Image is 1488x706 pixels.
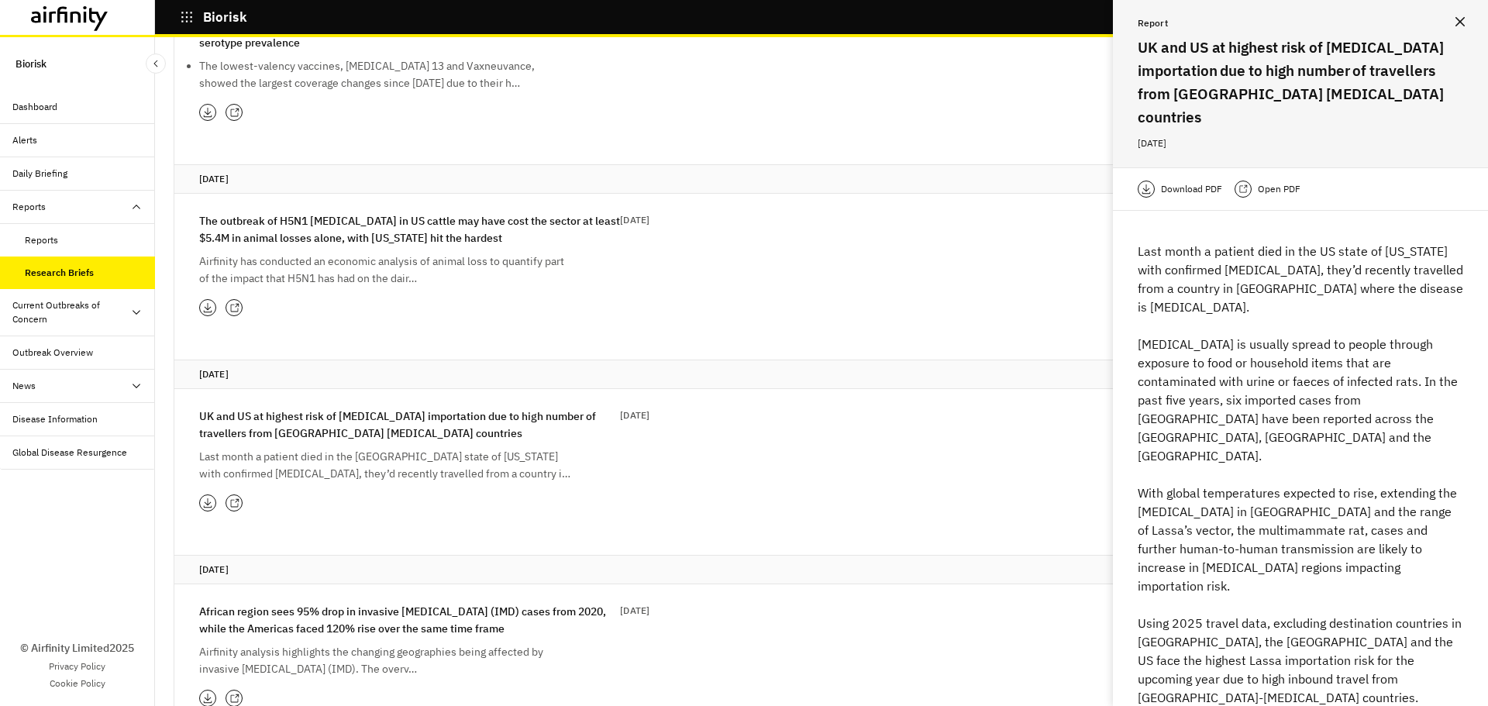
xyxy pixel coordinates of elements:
[12,412,98,426] div: Disease Information
[620,408,649,423] p: [DATE]
[25,233,58,247] div: Reports
[1138,135,1463,152] p: [DATE]
[12,446,127,460] div: Global Disease Resurgence
[180,4,247,30] button: Biorisk
[620,212,649,228] p: [DATE]
[203,10,247,24] p: Biorisk
[25,266,94,280] div: Research Briefs
[1138,36,1463,129] h2: UK and US at highest risk of [MEDICAL_DATA] importation due to high number of travellers from [GE...
[12,167,67,181] div: Daily Briefing
[620,603,649,618] p: [DATE]
[12,379,36,393] div: News
[49,660,105,673] a: Privacy Policy
[20,640,134,656] p: © Airfinity Limited 2025
[1258,181,1300,197] p: Open PDF
[199,448,571,482] p: Last month a patient died in the [GEOGRAPHIC_DATA] state of [US_STATE] with confirmed [MEDICAL_DA...
[199,57,571,91] li: The lowest-valency vaccines, [MEDICAL_DATA] 13 and Vaxneuvance, showed the largest coverage chang...
[199,367,1444,382] p: [DATE]
[12,100,57,114] div: Dashboard
[15,50,46,78] p: Biorisk
[199,408,620,442] p: UK and US at highest risk of [MEDICAL_DATA] importation due to high number of travellers from [GE...
[12,346,93,360] div: Outbreak Overview
[12,298,130,326] div: Current Outbreaks of Concern
[199,643,571,677] p: Airfinity analysis highlights the changing geographies being affected by invasive [MEDICAL_DATA] ...
[199,253,571,287] p: Airfinity has conducted an economic analysis of animal loss to quantify part of the impact that H...
[146,53,166,74] button: Close Sidebar
[199,562,1444,577] p: [DATE]
[199,171,1444,187] p: [DATE]
[12,200,46,214] div: Reports
[1161,181,1222,197] p: Download PDF
[50,677,105,691] a: Cookie Policy
[199,603,620,637] p: African region sees 95% drop in invasive [MEDICAL_DATA] (IMD) cases from 2020, while the Americas...
[199,212,620,246] p: The outbreak of H5N1 [MEDICAL_DATA] in US cattle may have cost the sector at least $5.4M in anima...
[12,133,37,147] div: Alerts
